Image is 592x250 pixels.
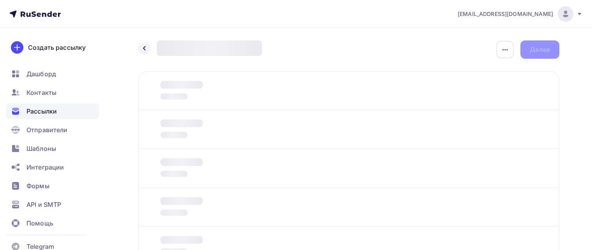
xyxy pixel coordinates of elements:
span: Дашборд [26,69,56,79]
a: Шаблоны [6,141,99,156]
span: Формы [26,181,49,191]
span: Помощь [26,219,53,228]
span: Отправители [26,125,68,135]
div: Создать рассылку [28,43,86,52]
span: Рассылки [26,107,57,116]
span: Интеграции [26,163,64,172]
span: API и SMTP [26,200,61,209]
span: [EMAIL_ADDRESS][DOMAIN_NAME] [458,10,553,18]
a: Контакты [6,85,99,100]
a: Отправители [6,122,99,138]
a: Рассылки [6,103,99,119]
span: Контакты [26,88,56,97]
a: Дашборд [6,66,99,82]
a: Формы [6,178,99,194]
span: Шаблоны [26,144,56,153]
a: [EMAIL_ADDRESS][DOMAIN_NAME] [458,6,583,22]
